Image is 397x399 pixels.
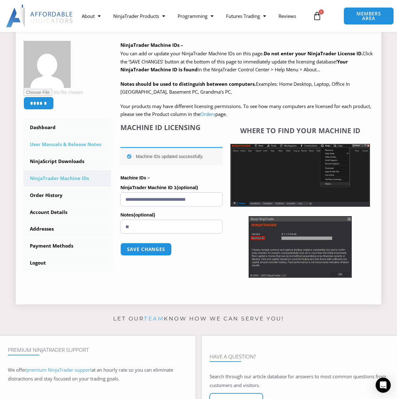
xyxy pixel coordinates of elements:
[24,119,111,271] nav: Account pages
[120,50,373,73] span: Click the ‘SAVE CHANGES’ button at the bottom of this page to immediately update the licensing da...
[230,126,370,134] h4: Where to find your Machine ID
[220,9,272,23] a: Futures Trading
[24,41,71,88] img: 7704fb045354781b96227c70ecb463571d4bf870f624491e251f2ccdd235bdce
[177,185,198,190] span: (optional)
[24,170,111,187] a: NinjaTrader Machine IDs
[272,9,302,23] a: Reviews
[249,216,352,277] img: Screenshot 2025-01-17 114931 | Affordable Indicators – NinjaTrader
[120,123,223,131] h4: Machine ID Licensing
[26,367,91,373] a: premium NinjaTrader support
[8,367,26,373] span: We offer
[171,9,220,23] a: Programming
[120,147,223,165] div: Machine IDs updated successfully.
[344,7,394,25] a: MEMBERS AREA
[120,183,223,192] label: NinjaTrader Machine ID 1
[120,42,183,48] b: NinjaTrader Machine IDs –
[24,221,111,237] a: Addresses
[319,9,324,14] span: 0
[120,243,172,256] button: Save changes
[24,255,111,271] a: Logout
[200,111,215,117] a: Orders
[24,187,111,204] a: Order History
[75,9,310,23] nav: Menu
[24,204,111,221] a: Account Details
[120,175,150,180] strong: Machine IDs –
[120,50,264,57] span: You can add or update your NinjaTrader Machine IDs on this page.
[8,347,188,353] h4: Premium NinjaTrader Support
[75,9,107,23] a: About
[120,103,371,118] span: Your products may have different licensing permissions. To see how many computers are licensed fo...
[24,119,111,136] a: Dashboard
[210,372,389,390] p: Search through our article database for answers to most common questions from customers and visit...
[376,378,391,393] div: Open Intercom Messenger
[303,7,331,25] a: 0
[120,81,256,87] strong: Notes should be used to distinguish between computers.
[230,144,370,207] img: Screenshot 2025-01-17 1155544 | Affordable Indicators – NinjaTrader
[24,136,111,153] a: User Manuals & Release Notes
[264,50,363,57] b: Do not enter your NinjaTrader License ID.
[120,210,223,220] label: Notes
[134,212,155,217] span: (optional)
[350,11,387,21] span: MEMBERS AREA
[6,5,74,27] img: LogoAI | Affordable Indicators – NinjaTrader
[24,238,111,254] a: Payment Methods
[107,9,171,23] a: NinjaTrader Products
[210,353,389,360] h4: Have A Question?
[24,153,111,170] a: NinjaScript Downloads
[120,81,350,95] span: Examples: Home Desktop, Laptop, Office In [GEOGRAPHIC_DATA], Basement PC, Grandma’s PC.
[144,315,164,322] a: team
